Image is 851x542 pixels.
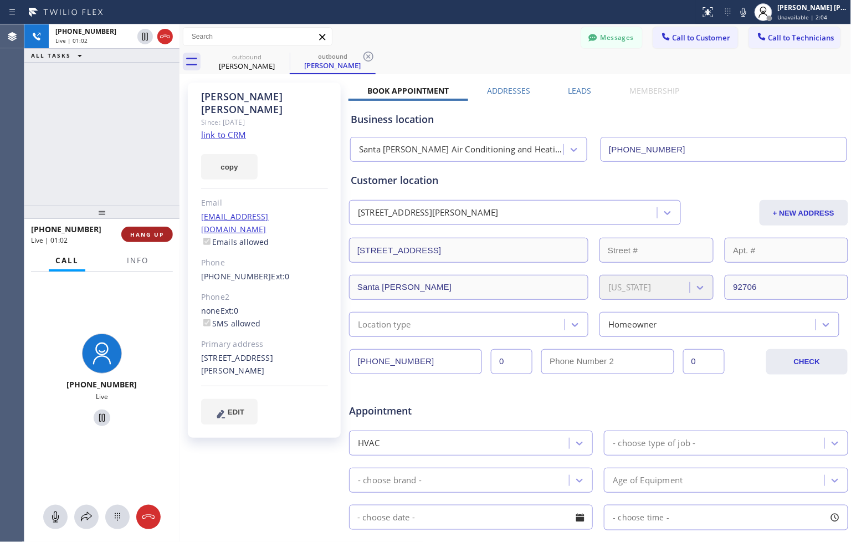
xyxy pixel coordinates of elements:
span: [PHONE_NUMBER] [67,379,137,390]
div: Santa [PERSON_NAME] Air Conditioning and Heating [359,144,565,156]
button: Hang up [157,29,173,44]
span: Live | 01:02 [31,236,68,245]
input: Ext. [491,349,532,374]
input: Phone Number [601,137,847,162]
div: [STREET_ADDRESS][PERSON_NAME] [358,207,499,219]
button: EDIT [201,399,258,425]
div: Customer location [351,173,847,188]
input: - choose date - [349,505,593,530]
button: Call [49,250,85,272]
input: Phone Number 2 [541,349,674,374]
label: Emails allowed [201,237,269,247]
div: Since: [DATE] [201,116,328,129]
div: Phone2 [201,291,328,304]
button: Mute [736,4,751,20]
span: Call [55,255,79,265]
input: Emails allowed [203,238,211,245]
div: Fernando Orozco [205,49,289,74]
button: ALL TASKS [24,49,93,62]
span: EDIT [228,408,244,416]
a: link to CRM [201,129,246,140]
button: CHECK [766,349,847,375]
div: Phone [201,257,328,269]
button: + NEW ADDRESS [760,200,848,226]
label: Book Appointment [367,85,449,96]
button: Hold Customer [137,29,153,44]
div: HVAC [358,437,380,449]
span: Live [96,392,108,401]
label: SMS allowed [201,318,260,329]
div: - choose type of job - [613,437,695,449]
div: [STREET_ADDRESS][PERSON_NAME] [201,352,328,377]
div: outbound [291,52,375,60]
input: Apt. # [725,238,848,263]
span: - choose time - [613,512,669,523]
button: HANG UP [121,227,173,242]
input: SMS allowed [203,319,211,326]
button: Hold Customer [94,410,110,426]
input: Ext. 2 [683,349,725,374]
span: HANG UP [130,231,164,238]
button: Call to Technicians [749,27,840,48]
span: Appointment [349,403,514,418]
input: Street # [599,238,714,263]
div: [PERSON_NAME] [PERSON_NAME] [778,3,848,12]
span: Ext: 0 [271,271,290,282]
div: Age of Equipment [613,474,683,487]
input: Address [349,238,588,263]
span: Ext: 0 [221,305,239,316]
button: Mute [43,505,68,529]
div: none [201,305,328,330]
span: ALL TASKS [31,52,71,59]
div: [PERSON_NAME] [291,60,375,70]
button: Info [120,250,155,272]
div: [PERSON_NAME] [PERSON_NAME] [201,90,328,116]
label: Leads [568,85,592,96]
a: [EMAIL_ADDRESS][DOMAIN_NAME] [201,211,269,234]
a: [PHONE_NUMBER] [201,271,271,282]
div: [PERSON_NAME] [205,61,289,71]
input: ZIP [725,275,848,300]
div: Homeowner [608,318,657,331]
button: Call to Customer [653,27,738,48]
span: Call to Technicians [768,33,834,43]
div: Location type [358,318,411,331]
input: City [349,275,588,300]
span: Info [127,255,148,265]
label: Addresses [487,85,530,96]
span: [PHONE_NUMBER] [55,27,116,36]
div: Email [201,197,328,209]
button: copy [201,154,258,180]
button: Messages [581,27,642,48]
span: Call to Customer [673,33,731,43]
input: Phone Number [350,349,482,374]
button: Open dialpad [105,505,130,529]
button: Hang up [136,505,161,529]
span: [PHONE_NUMBER] [31,224,101,234]
div: Fernando Orozco [291,49,375,73]
span: Live | 01:02 [55,37,88,44]
div: Primary address [201,338,328,351]
button: Open directory [74,505,99,529]
div: - choose brand - [358,474,422,487]
div: Business location [351,112,847,127]
div: outbound [205,53,289,61]
label: Membership [630,85,680,96]
input: Search [183,28,332,45]
span: Unavailable | 2:04 [778,13,828,21]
